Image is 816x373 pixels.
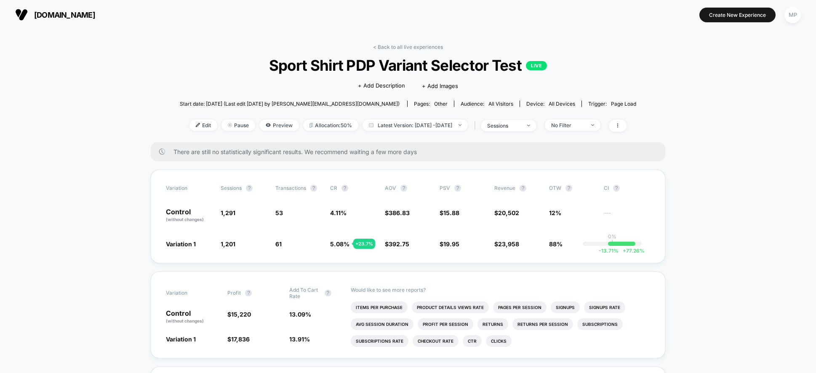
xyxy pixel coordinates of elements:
li: Product Details Views Rate [412,301,489,313]
li: Checkout Rate [413,335,459,347]
div: + 23.7 % [353,239,375,249]
span: 5.08 % [330,240,349,248]
button: ? [341,185,348,192]
li: Subscriptions [577,318,623,330]
p: Control [166,208,212,223]
a: < Back to all live experiences [373,44,443,50]
img: end [591,124,594,126]
button: ? [454,185,461,192]
button: Create New Experience [699,8,776,22]
span: $ [494,240,519,248]
span: Variation 1 [166,336,196,343]
span: 77.26 % [619,248,645,254]
span: Revenue [494,185,515,191]
span: -13.71 % [599,248,619,254]
li: Ctr [463,335,482,347]
span: Page Load [611,101,636,107]
img: edit [196,123,200,127]
span: 20,502 [498,209,519,216]
span: Add To Cart Rate [289,287,320,299]
span: 88% [549,240,563,248]
span: Allocation: 50% [303,120,358,131]
p: LIVE [526,61,547,70]
button: [DOMAIN_NAME] [13,8,98,21]
img: end [459,124,461,126]
span: AOV [385,185,396,191]
span: (without changes) [166,318,204,323]
li: Profit Per Session [418,318,473,330]
li: Avg Session Duration [351,318,413,330]
span: all devices [549,101,575,107]
p: 0% [608,233,616,240]
span: 392.75 [389,240,409,248]
span: Variation [166,287,212,299]
span: + [623,248,626,254]
div: Pages: [414,101,448,107]
span: Transactions [275,185,306,191]
span: 13.91 % [289,336,310,343]
span: PSV [440,185,450,191]
li: Clicks [486,335,512,347]
span: $ [494,209,519,216]
span: 17,836 [231,336,250,343]
span: 1,201 [221,240,235,248]
span: --- [604,210,650,223]
span: Edit [189,120,217,131]
span: (without changes) [166,217,204,222]
button: ? [310,185,317,192]
button: MP [782,6,803,24]
div: Trigger: [588,101,636,107]
span: 386.83 [389,209,410,216]
li: Returns Per Session [512,318,573,330]
img: Visually logo [15,8,28,21]
span: 53 [275,209,283,216]
span: | [472,120,481,132]
span: 12% [549,209,561,216]
span: OTW [549,185,595,192]
span: $ [440,209,459,216]
span: 61 [275,240,282,248]
span: Profit [227,290,241,296]
img: rebalance [309,123,313,128]
span: There are still no statistically significant results. We recommend waiting a few more days [173,148,648,155]
span: $ [385,209,410,216]
img: end [527,125,530,126]
span: 1,291 [221,209,235,216]
span: Start date: [DATE] (Last edit [DATE] by [PERSON_NAME][EMAIL_ADDRESS][DOMAIN_NAME]) [180,101,400,107]
button: ? [246,185,253,192]
div: Audience: [461,101,513,107]
span: Variation [166,185,212,192]
span: $ [227,336,250,343]
span: CR [330,185,337,191]
span: Latest Version: [DATE] - [DATE] [363,120,468,131]
span: + Add Images [422,83,458,89]
span: 15,220 [231,311,251,318]
p: Would like to see more reports? [351,287,650,293]
span: 13.09 % [289,311,311,318]
span: other [434,101,448,107]
li: Signups [551,301,580,313]
button: ? [245,290,252,296]
span: 19.95 [443,240,459,248]
span: $ [227,311,251,318]
button: ? [613,185,620,192]
div: No Filter [551,122,585,128]
button: ? [565,185,572,192]
span: All Visitors [488,101,513,107]
span: Sessions [221,185,242,191]
span: Pause [221,120,255,131]
div: sessions [487,123,521,129]
span: [DOMAIN_NAME] [34,11,95,19]
span: 15.88 [443,209,459,216]
span: Device: [520,101,581,107]
span: Preview [259,120,299,131]
li: Items Per Purchase [351,301,408,313]
span: $ [385,240,409,248]
span: Sport Shirt PDP Variant Selector Test [203,56,613,74]
button: ? [325,290,331,296]
span: CI [604,185,650,192]
img: calendar [369,123,373,127]
div: MP [784,7,801,23]
li: Pages Per Session [493,301,547,313]
li: Signups Rate [584,301,625,313]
